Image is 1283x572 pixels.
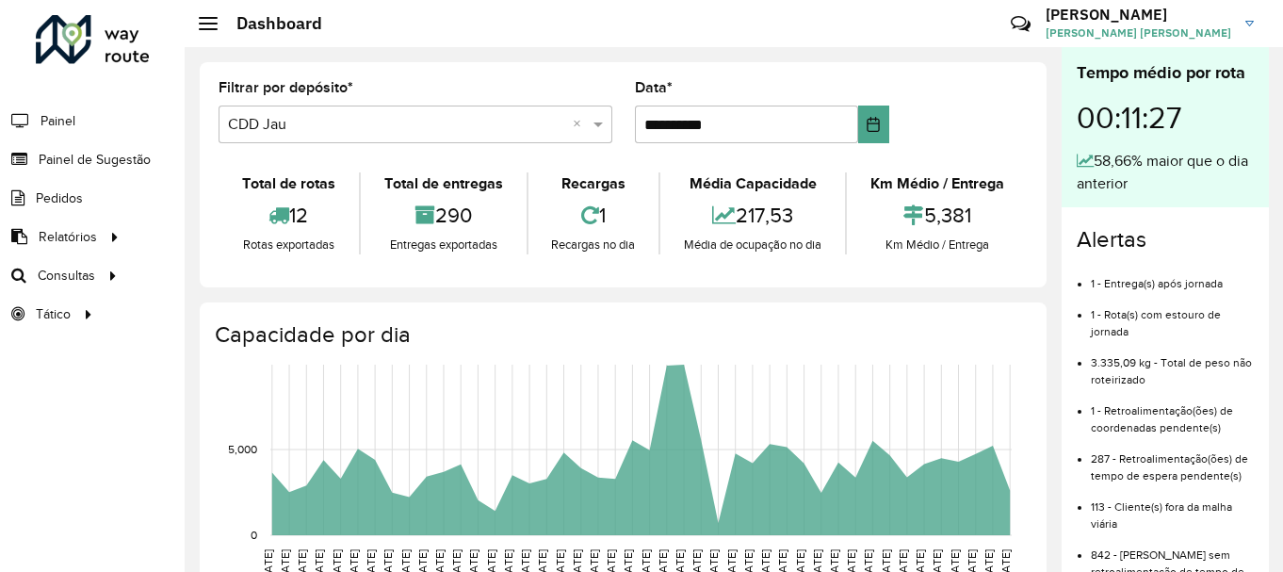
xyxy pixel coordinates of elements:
text: 0 [251,529,257,541]
div: Recargas no dia [533,236,655,254]
div: Tempo médio por rota [1077,60,1254,86]
div: 58,66% maior que o dia anterior [1077,150,1254,195]
div: Rotas exportadas [223,236,354,254]
div: Média de ocupação no dia [665,236,840,254]
div: 00:11:27 [1077,86,1254,150]
div: Entregas exportadas [365,236,522,254]
div: 290 [365,195,522,236]
span: Pedidos [36,188,83,208]
label: Filtrar por depósito [219,76,353,99]
div: 1 [533,195,655,236]
span: Painel [41,111,75,131]
h3: [PERSON_NAME] [1046,6,1231,24]
div: Total de rotas [223,172,354,195]
div: 217,53 [665,195,840,236]
li: 287 - Retroalimentação(ões) de tempo de espera pendente(s) [1091,436,1254,484]
li: 1 - Entrega(s) após jornada [1091,261,1254,292]
span: Relatórios [39,227,97,247]
li: 113 - Cliente(s) fora da malha viária [1091,484,1254,532]
span: [PERSON_NAME] [PERSON_NAME] [1046,25,1231,41]
span: Clear all [573,113,589,136]
div: 5,381 [852,195,1023,236]
div: Recargas [533,172,655,195]
div: 12 [223,195,354,236]
div: Média Capacidade [665,172,840,195]
a: Contato Rápido [1000,4,1041,44]
label: Data [635,76,673,99]
span: Tático [36,304,71,324]
div: Km Médio / Entrega [852,172,1023,195]
span: Painel de Sugestão [39,150,151,170]
li: 1 - Retroalimentação(ões) de coordenadas pendente(s) [1091,388,1254,436]
div: Total de entregas [365,172,522,195]
h2: Dashboard [218,13,322,34]
h4: Capacidade por dia [215,321,1028,349]
li: 3.335,09 kg - Total de peso não roteirizado [1091,340,1254,388]
span: Consultas [38,266,95,286]
button: Choose Date [858,106,889,143]
div: Km Médio / Entrega [852,236,1023,254]
li: 1 - Rota(s) com estouro de jornada [1091,292,1254,340]
text: 5,000 [228,443,257,455]
h4: Alertas [1077,226,1254,253]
